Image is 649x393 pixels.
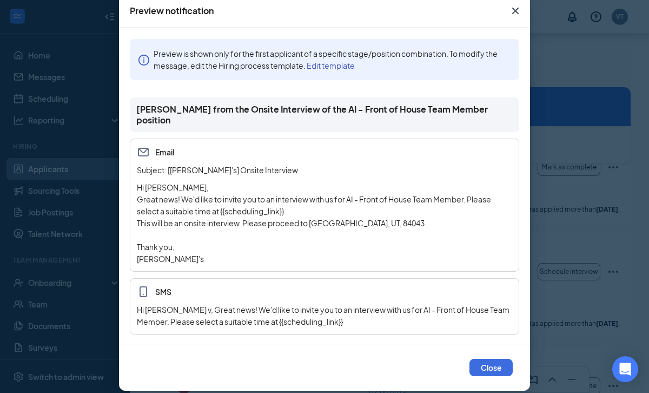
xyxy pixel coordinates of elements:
[612,356,638,382] div: Open Intercom Messenger
[137,146,150,159] svg: Email
[137,181,512,193] p: Hi [PERSON_NAME],
[307,61,355,70] a: Edit template
[137,146,512,159] span: Email
[137,217,512,229] p: This will be an onsite interview. Please proceed to [GEOGRAPHIC_DATA], UT, 84043.
[138,54,149,65] span: info-circle
[137,304,512,327] div: Hi [PERSON_NAME] v, Great news! We'd like to invite you to an interview with us for AI - Front of...
[137,193,512,217] p: Great news! We'd like to invite you to an interview with us for AI - Front of House Team Member. ...
[136,104,513,126] span: [PERSON_NAME] from the Onsite Interview of the AI - Front of House Team Member position
[154,49,498,70] span: Preview is shown only for the first applicant of a specific stage/position combination. To modify...
[509,4,522,17] svg: Cross
[469,359,513,376] button: Close
[137,253,512,265] p: [PERSON_NAME]'s
[137,241,512,253] p: Thank you,
[137,165,298,175] span: Subject: [[PERSON_NAME]'s] Onsite Interview
[137,285,150,298] svg: MobileSms
[130,5,214,17] div: Preview notification
[137,285,512,298] span: SMS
